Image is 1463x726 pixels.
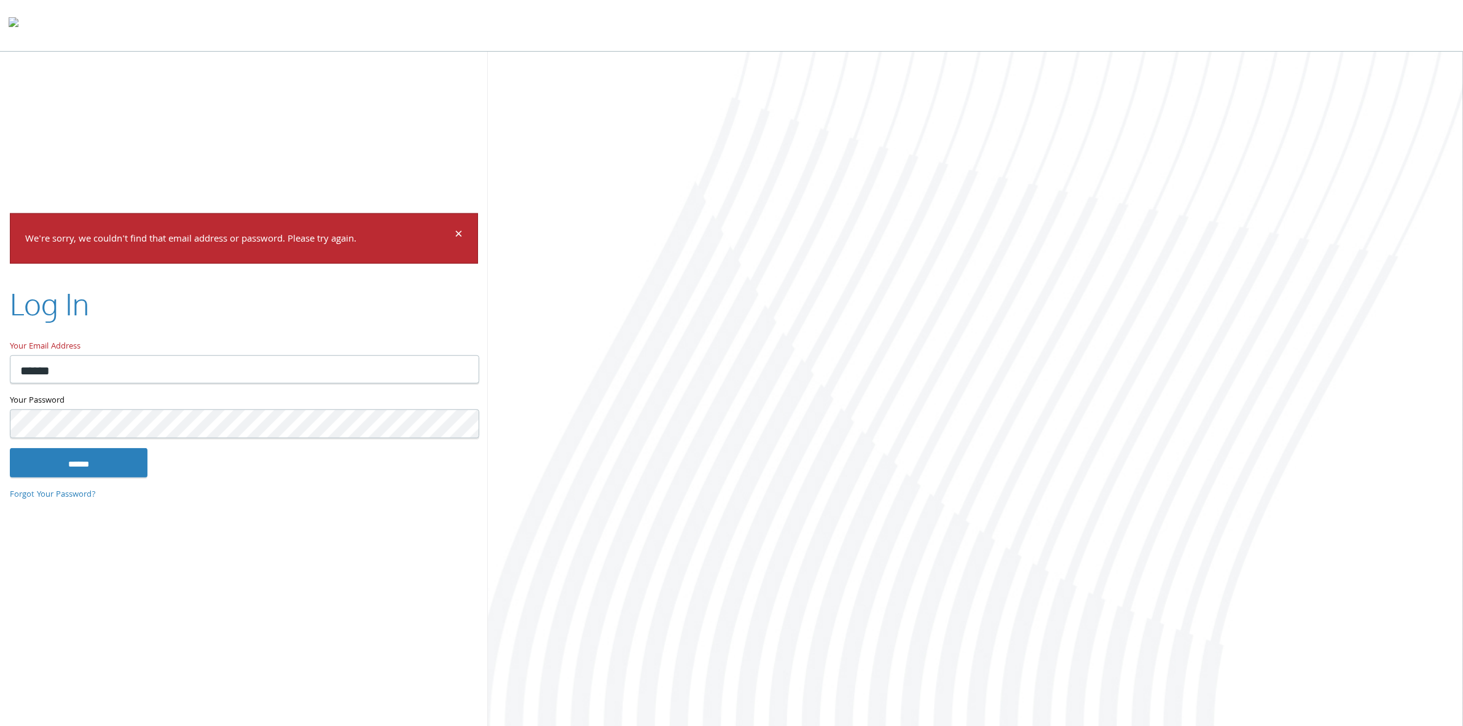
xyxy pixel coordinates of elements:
h2: Log In [10,283,89,325]
span: × [455,223,463,247]
p: We're sorry, we couldn't find that email address or password. Please try again. [25,231,453,248]
img: todyl-logo-dark.svg [9,13,18,37]
button: Dismiss alert [455,228,463,243]
a: Forgot Your Password? [10,488,96,502]
label: Your Password [10,393,478,409]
